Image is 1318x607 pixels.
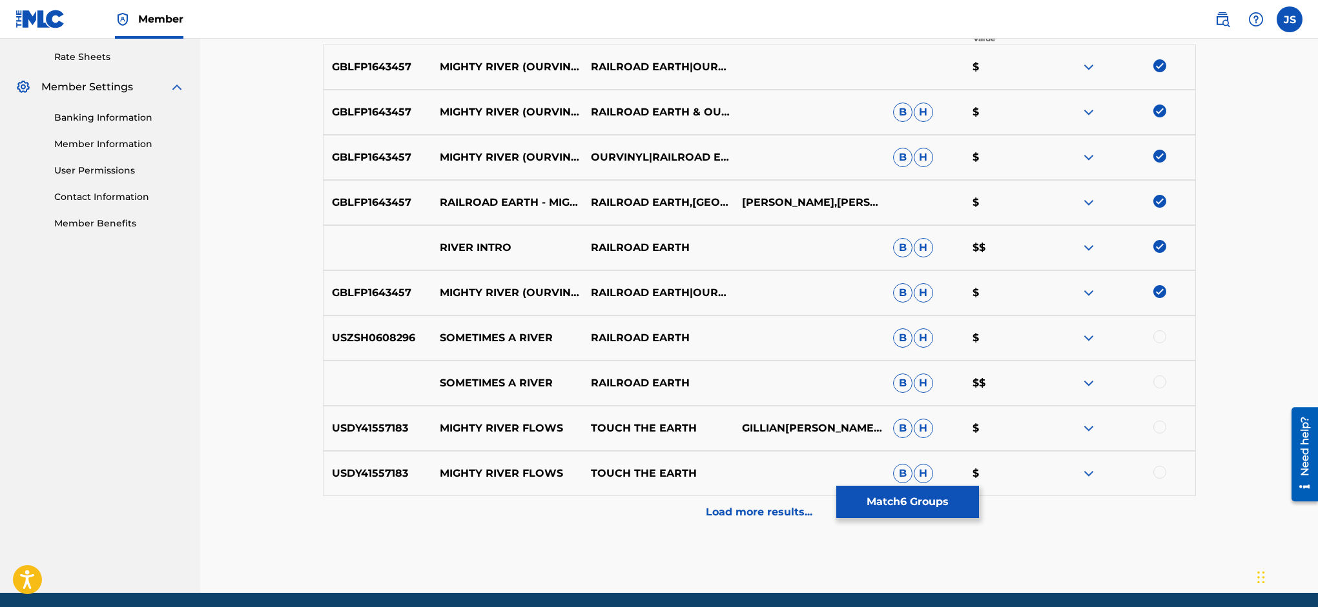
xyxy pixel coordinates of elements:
[1153,59,1166,72] img: deselect
[893,238,912,257] span: B
[1081,285,1097,301] img: expand
[1081,466,1097,481] img: expand
[138,12,183,26] span: Member
[54,190,185,204] a: Contact Information
[54,137,185,151] a: Member Information
[15,10,65,28] img: MLC Logo
[914,419,933,438] span: H
[914,283,933,303] span: H
[964,466,1044,481] p: $
[15,79,31,95] img: Member Settings
[431,59,582,75] p: MIGHTY RIVER (OURVINYL SESSIONS)
[582,375,734,391] p: RAILROAD EARTH
[893,419,912,438] span: B
[893,148,912,167] span: B
[914,328,933,348] span: H
[431,285,582,301] p: MIGHTY RIVER (OURVINYL SESSIONS)
[582,104,734,120] p: RAILROAD EARTH & OURVINYL
[893,328,912,348] span: B
[734,421,885,436] p: GILLIAN[PERSON_NAME],[PERSON_NAME]E[PERSON_NAME]T,[PERSON_NAME]R[PERSON_NAME]E[PERSON_NAME]R[PERS...
[431,195,582,210] p: RAILROAD EARTH - MIGHTY RIVER OURVINYL SESSIONS
[431,150,582,165] p: MIGHTY RIVER (OURVINYL SESSIONS)
[1081,104,1097,120] img: expand
[431,466,582,481] p: MIGHTY RIVER FLOWS
[964,375,1044,391] p: $$
[324,59,432,75] p: GBLFP1643457
[964,240,1044,255] p: $$
[1153,195,1166,208] img: deselect
[1277,6,1303,32] div: User Menu
[324,150,432,165] p: GBLFP1643457
[1243,6,1269,32] div: Help
[582,421,734,436] p: TOUCH THE EARTH
[54,111,185,124] a: Banking Information
[54,164,185,177] a: User Permissions
[582,150,734,165] p: OURVINYL|RAILROAD EARTH
[964,330,1044,346] p: $
[431,375,582,391] p: SOMETIMES A RIVER
[324,285,432,301] p: GBLFP1643457
[582,195,734,210] p: RAILROAD EARTH,[GEOGRAPHIC_DATA]
[1081,59,1097,75] img: expand
[964,195,1044,210] p: $
[115,12,130,27] img: Top Rightsholder
[1153,150,1166,163] img: deselect
[431,240,582,255] p: RIVER INTRO
[324,195,432,210] p: GBLFP1643457
[1081,150,1097,165] img: expand
[964,285,1044,301] p: $
[1081,240,1097,255] img: expand
[324,466,432,481] p: USDY41557183
[431,104,582,120] p: MIGHTY RIVER (OURVINYL SESSIONS)
[582,240,734,255] p: RAILROAD EARTH
[582,285,734,301] p: RAILROAD EARTH|OURVINYL[PERSON_NAME]
[324,104,432,120] p: GBLFP1643457
[1248,12,1264,27] img: help
[1081,421,1097,436] img: expand
[324,421,432,436] p: USDY41557183
[324,330,432,346] p: USZSH0608296
[914,464,933,483] span: H
[914,238,933,257] span: H
[1081,195,1097,210] img: expand
[964,150,1044,165] p: $
[836,486,979,518] button: Match6 Groups
[1153,104,1166,117] img: deselect
[54,50,185,64] a: Rate Sheets
[1081,375,1097,391] img: expand
[169,79,185,95] img: expand
[582,466,734,481] p: TOUCH THE EARTH
[706,504,812,520] p: Load more results...
[1153,285,1166,298] img: deselect
[1215,12,1230,27] img: search
[734,195,885,210] p: [PERSON_NAME],[PERSON_NAME]
[964,421,1044,436] p: $
[1282,402,1318,506] iframe: Resource Center
[54,217,185,230] a: Member Benefits
[582,330,734,346] p: RAILROAD EARTH
[431,421,582,436] p: MIGHTY RIVER FLOWS
[964,59,1044,75] p: $
[1210,6,1235,32] a: Public Search
[964,104,1044,120] p: $
[1081,330,1097,346] img: expand
[893,103,912,122] span: B
[582,59,734,75] p: RAILROAD EARTH|OURVINYL
[914,148,933,167] span: H
[914,373,933,393] span: H
[893,283,912,303] span: B
[1253,545,1318,607] iframe: Chat Widget
[893,464,912,483] span: B
[893,373,912,393] span: B
[1257,558,1265,597] div: Drag
[431,330,582,346] p: SOMETIMES A RIVER
[914,103,933,122] span: H
[41,79,133,95] span: Member Settings
[1153,240,1166,253] img: deselect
